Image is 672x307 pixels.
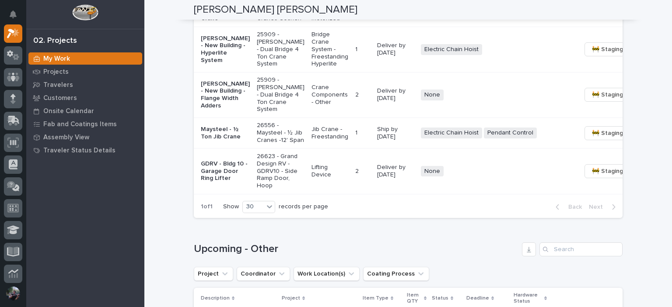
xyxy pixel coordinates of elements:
p: 25909 - [PERSON_NAME] - Dual Bridge 4 Ton Crane System [257,76,304,113]
div: Notifications [11,10,22,24]
p: records per page [279,203,328,210]
img: Workspace Logo [72,4,98,21]
span: Electric Chain Hoist [421,128,482,138]
p: Deliver by [DATE] [377,164,414,179]
p: Deadline [466,293,489,303]
p: Show [223,203,239,210]
a: Assembly View [26,131,144,144]
button: 🚧 Staging → [584,88,636,102]
button: 🚧 Staging → [584,164,636,178]
p: Customers [43,94,77,102]
div: 30 [243,202,264,211]
p: Item QTY [407,290,422,307]
a: Traveler Status Details [26,144,144,157]
span: Back [563,203,582,211]
p: Jib Crane - Freestanding [311,126,348,141]
p: Item Type [363,293,388,303]
button: Back [549,203,585,211]
span: Electric Chain Hoist [421,44,482,55]
a: Onsite Calendar [26,104,144,117]
p: 26623 - Grand Design RV - GDRV10 - Side Ramp Door, Hoop [257,153,304,190]
p: Traveler Status Details [43,147,115,155]
p: 1 [355,44,359,53]
p: Deliver by [DATE] [377,42,414,57]
p: Description [201,293,230,303]
p: GDRV - Bldg 10 - Garage Door Ring Lifter [201,160,250,182]
span: 🚧 Staging → [592,44,628,55]
p: 2 [355,90,360,99]
button: 🚧 Staging → [584,126,636,140]
span: Pendant Control [484,128,537,138]
p: My Work [43,55,70,63]
p: Bridge Crane System - Freestanding Hyperlite [311,31,348,68]
p: 26556 - Maysteel - ½ Jib Cranes -12' Span [257,122,304,144]
a: Projects [26,65,144,78]
p: Fab and Coatings Items [43,121,117,128]
p: 2 [355,166,360,175]
p: Deliver by [DATE] [377,87,414,102]
div: 02. Projects [33,36,77,46]
p: Lifting Device [311,164,348,179]
p: [PERSON_NAME] - New Building - Hyperlite System [201,35,250,64]
span: 🚧 Staging → [592,166,628,176]
p: Travelers [43,81,73,89]
a: My Work [26,52,144,65]
button: Notifications [4,5,22,24]
p: 1 [355,128,359,137]
p: Hardware Status [514,290,542,307]
a: Travelers [26,78,144,91]
span: Next [589,203,608,211]
p: 25909 - [PERSON_NAME] - Dual Bridge 4 Ton Crane System [257,31,304,68]
a: Customers [26,91,144,104]
button: Coating Process [363,267,429,281]
button: Work Location(s) [294,267,360,281]
button: Next [585,203,623,211]
input: Search [539,242,623,256]
p: Onsite Calendar [43,107,94,115]
span: 🚧 Staging → [592,90,628,100]
p: Projects [43,68,69,76]
button: 🚧 Staging → [584,42,636,56]
p: 1 of 1 [194,196,220,217]
p: Ship by [DATE] [377,126,414,141]
a: Fab and Coatings Items [26,117,144,131]
p: Assembly View [43,134,89,141]
button: Coordinator [237,267,290,281]
h2: [PERSON_NAME] [PERSON_NAME] [194,3,357,16]
span: None [421,166,444,177]
p: Status [432,293,448,303]
button: users-avatar [4,284,22,303]
span: 🚧 Staging → [592,128,628,138]
p: Project [282,293,300,303]
span: None [421,90,444,100]
h1: Upcoming - Other [194,243,518,255]
p: [PERSON_NAME] - New Building - Flange Width Adders [201,80,250,110]
p: Maysteel - ½ Ton Jib Crane [201,126,250,141]
p: Crane Components - Other [311,84,348,106]
button: Project [194,267,233,281]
